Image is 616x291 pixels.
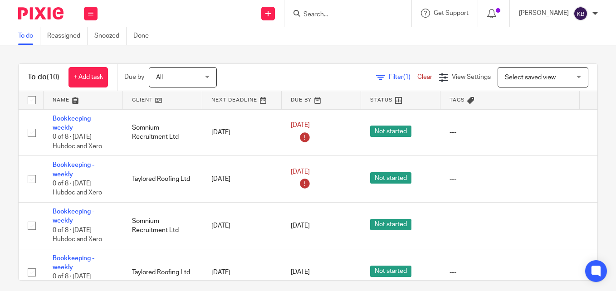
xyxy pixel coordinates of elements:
a: Done [133,27,156,45]
a: Clear [417,74,432,80]
span: 0 of 8 · [DATE] Hubdoc and Xero [53,274,102,290]
td: [DATE] [202,203,282,249]
input: Search [303,11,384,19]
a: Reassigned [47,27,88,45]
span: Tags [450,97,465,102]
span: Not started [370,172,411,184]
p: [PERSON_NAME] [519,9,569,18]
a: + Add task [68,67,108,87]
div: --- [450,175,571,184]
span: View Settings [452,74,491,80]
p: Due by [124,73,144,82]
span: [DATE] [291,122,310,128]
img: svg%3E [573,6,588,21]
td: [DATE] [202,109,282,156]
span: Not started [370,126,411,137]
td: [DATE] [202,156,282,203]
span: Filter [389,74,417,80]
span: Select saved view [505,74,556,81]
span: 0 of 8 · [DATE] Hubdoc and Xero [53,180,102,196]
h1: To do [28,73,59,82]
a: Snoozed [94,27,127,45]
td: Taylored Roofing Ltd [123,156,202,203]
div: --- [450,268,571,277]
a: Bookkeeping - weekly [53,255,94,271]
a: Bookkeeping - weekly [53,116,94,131]
span: Not started [370,266,411,277]
img: Pixie [18,7,64,19]
span: Not started [370,219,411,230]
span: (1) [403,74,411,80]
span: [DATE] [291,269,310,276]
span: All [156,74,163,81]
a: To do [18,27,40,45]
div: --- [450,221,571,230]
span: (10) [47,73,59,81]
td: Somnium Recruitment Ltd [123,203,202,249]
a: Bookkeeping - weekly [53,209,94,224]
span: [DATE] [291,223,310,229]
span: 0 of 8 · [DATE] Hubdoc and Xero [53,227,102,243]
div: --- [450,128,571,137]
span: 0 of 8 · [DATE] Hubdoc and Xero [53,134,102,150]
span: Get Support [434,10,469,16]
span: [DATE] [291,169,310,175]
a: Bookkeeping - weekly [53,162,94,177]
td: Somnium Recruitment Ltd [123,109,202,156]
